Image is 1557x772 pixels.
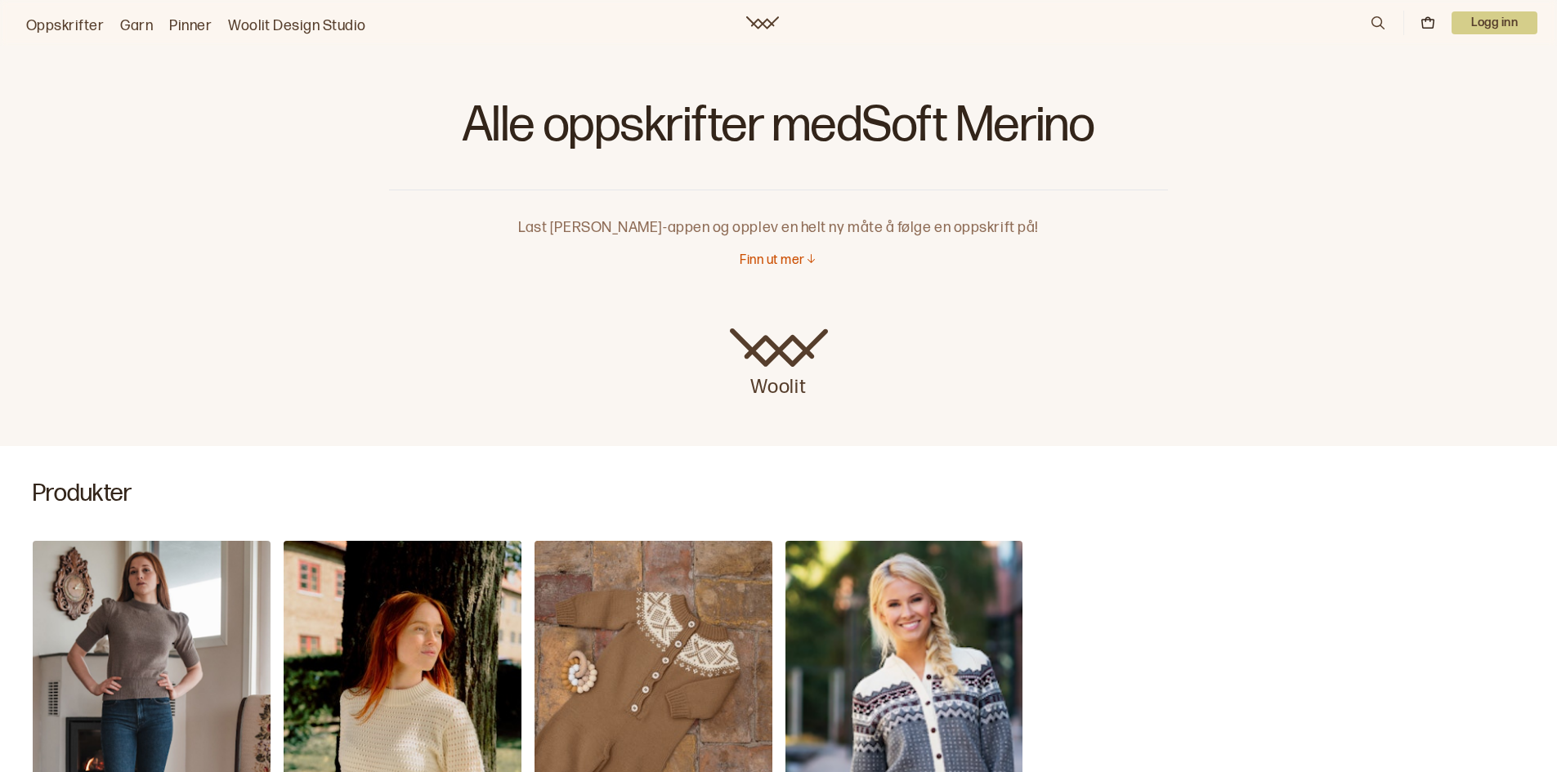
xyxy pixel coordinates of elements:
[1452,11,1537,34] p: Logg inn
[120,15,153,38] a: Garn
[169,15,212,38] a: Pinner
[389,190,1168,239] p: Last [PERSON_NAME]-appen og opplev en helt ny måte å følge en oppskrift på!
[746,16,779,29] a: Woolit
[1452,11,1537,34] button: User dropdown
[228,15,366,38] a: Woolit Design Studio
[26,15,104,38] a: Oppskrifter
[740,252,804,270] p: Finn ut mer
[389,98,1168,163] h1: Alle oppskrifter med Soft Merino
[730,328,828,400] a: Woolit
[730,328,828,368] img: Woolit
[730,368,828,400] p: Woolit
[740,252,817,270] button: Finn ut mer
